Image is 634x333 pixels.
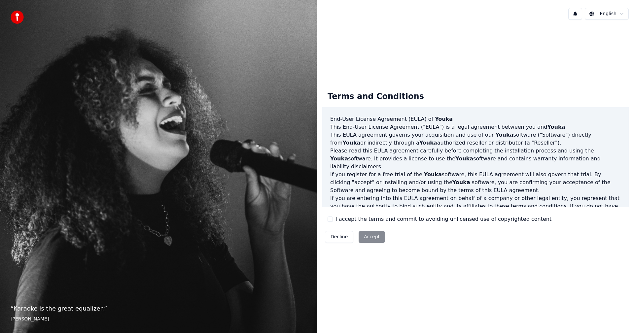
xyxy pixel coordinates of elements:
[330,147,621,171] p: Please read this EULA agreement carefully before completing the installation process and using th...
[342,140,360,146] span: Youka
[330,131,621,147] p: This EULA agreement governs your acquisition and use of our software ("Software") directly from o...
[495,132,513,138] span: Youka
[547,124,565,130] span: Youka
[11,316,306,322] footer: [PERSON_NAME]
[419,140,437,146] span: Youka
[452,179,470,185] span: Youka
[330,123,621,131] p: This End-User License Agreement ("EULA") is a legal agreement between you and
[330,194,621,226] p: If you are entering into this EULA agreement on behalf of a company or other legal entity, you re...
[455,155,473,162] span: Youka
[325,231,353,243] button: Decline
[322,86,429,107] div: Terms and Conditions
[330,115,621,123] h3: End-User License Agreement (EULA) of
[424,171,442,178] span: Youka
[330,171,621,194] p: If you register for a free trial of the software, this EULA agreement will also govern that trial...
[335,215,551,223] label: I accept the terms and commit to avoiding unlicensed use of copyrighted content
[11,11,24,24] img: youka
[11,304,306,313] p: “ Karaoke is the great equalizer. ”
[435,116,453,122] span: Youka
[330,155,348,162] span: Youka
